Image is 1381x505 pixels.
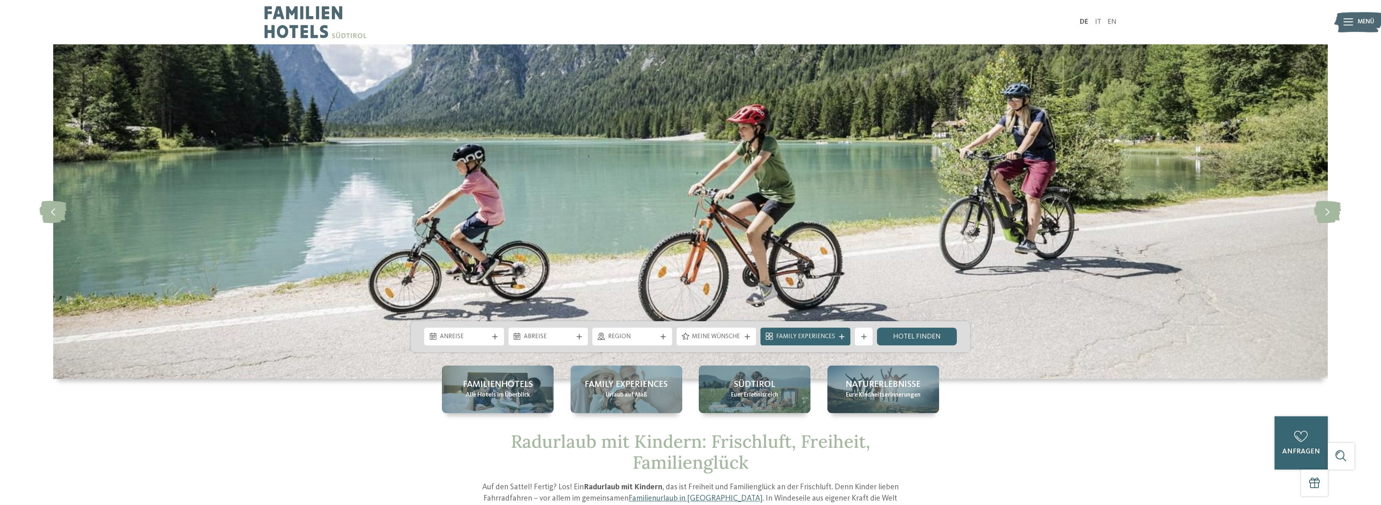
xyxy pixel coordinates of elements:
a: Familienurlaub in [GEOGRAPHIC_DATA] [629,495,762,503]
span: Urlaub auf Maß [606,391,647,400]
a: Radurlaub mit Kindern in Südtirol Naturerlebnisse Eure Kindheitserinnerungen [827,366,939,413]
span: anfragen [1282,448,1320,455]
span: Südtirol [734,378,775,391]
span: Family Experiences [776,333,835,341]
span: Naturerlebnisse [846,378,921,391]
a: EN [1108,19,1116,25]
a: IT [1095,19,1101,25]
strong: Radurlaub mit Kindern [584,483,662,491]
span: Region [608,333,657,341]
a: DE [1080,19,1088,25]
img: Radurlaub mit Kindern in Südtirol [53,44,1328,379]
span: Abreise [524,333,573,341]
span: Anreise [440,333,489,341]
span: Meine Wünsche [692,333,741,341]
span: Euer Erlebnisreich [731,391,778,400]
span: Alle Hotels im Überblick [466,391,530,400]
a: Radurlaub mit Kindern in Südtirol Familienhotels Alle Hotels im Überblick [442,366,554,413]
span: Radurlaub mit Kindern: Frischluft, Freiheit, Familienglück [511,430,870,474]
span: Family Experiences [585,378,668,391]
a: anfragen [1275,416,1328,470]
a: Radurlaub mit Kindern in Südtirol Südtirol Euer Erlebnisreich [699,366,810,413]
span: Menü [1358,18,1374,27]
a: Radurlaub mit Kindern in Südtirol Family Experiences Urlaub auf Maß [571,366,682,413]
span: Eure Kindheitserinnerungen [846,391,921,400]
span: Familienhotels [463,378,533,391]
a: Hotel finden [877,328,957,345]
